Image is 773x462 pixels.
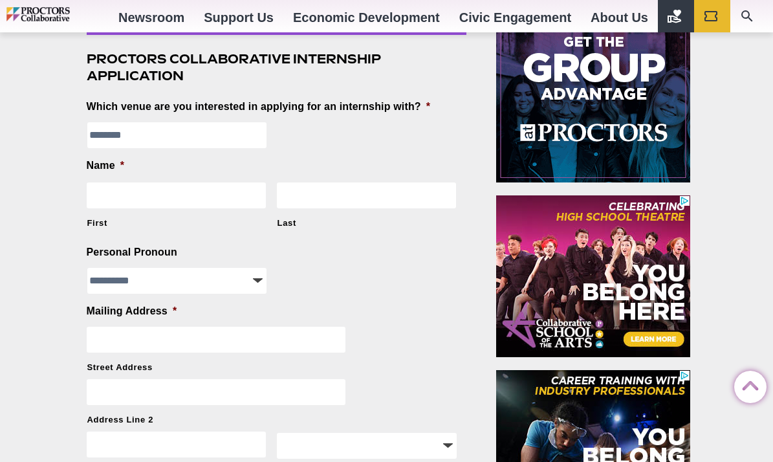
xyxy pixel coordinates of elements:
[496,21,690,182] iframe: Advertisement
[87,159,125,173] label: Name
[87,414,457,426] label: Address Line 2
[87,362,457,373] label: Street Address
[278,217,456,229] label: Last
[87,50,467,84] h3: Proctors Collaborative Internship Application
[87,246,177,259] label: Personal Pronoun
[496,195,690,357] iframe: Advertisement
[87,217,266,229] label: First
[87,100,431,114] label: Which venue are you interested in applying for an internship with?
[734,371,760,397] a: Back to Top
[87,305,177,318] label: Mailing Address
[6,7,109,21] img: Proctors logo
